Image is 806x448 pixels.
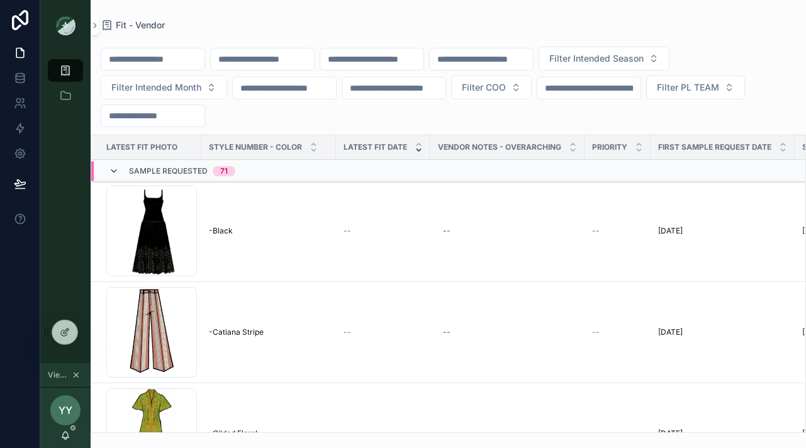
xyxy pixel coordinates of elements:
button: Select Button [101,76,227,99]
span: -Catiana Stripe [209,327,264,337]
div: -- [443,327,451,337]
span: -- [592,428,600,439]
span: Viewing as Yu [48,370,69,380]
a: -- [344,428,423,439]
div: -- [443,226,451,236]
span: Filter Intended Season [549,52,644,65]
span: -- [344,428,351,439]
a: -Gilded Floral [209,428,328,439]
a: -- [592,327,643,337]
span: [DATE] [658,327,683,337]
a: -- [438,322,577,342]
span: -- [592,327,600,337]
a: -Black [209,226,328,236]
span: -Black [209,226,233,236]
img: App logo [55,15,76,35]
span: -- [592,226,600,236]
a: -- [592,428,643,439]
div: 71 [220,166,228,176]
a: [DATE] [658,327,787,337]
span: -- [344,226,351,236]
span: YY [59,403,72,418]
span: Filter Intended Month [111,81,201,94]
span: Fit - Vendor [116,19,165,31]
a: -- [438,423,577,444]
span: Latest Fit Photo [106,142,177,152]
a: -Catiana Stripe [209,327,328,337]
span: FIRST SAMPLE REQUEST DATE [658,142,771,152]
span: -Gilded Floral [209,428,257,439]
span: -- [344,327,351,337]
a: -- [344,226,423,236]
a: Fit - Vendor [101,19,165,31]
span: Vendor Notes - Overarching [438,142,561,152]
span: [DATE] [658,226,683,236]
a: [DATE] [658,428,787,439]
a: -- [438,221,577,241]
button: Select Button [539,47,669,70]
div: scrollable content [40,50,91,123]
span: Filter COO [462,81,506,94]
span: Sample Requested [129,166,208,176]
span: [DATE] [658,428,683,439]
span: Style Number - Color [209,142,302,152]
a: [DATE] [658,226,787,236]
div: -- [443,428,451,439]
button: Select Button [646,76,745,99]
span: Latest Fit Date [344,142,407,152]
a: -- [344,327,423,337]
button: Select Button [451,76,532,99]
a: -- [592,226,643,236]
span: PRIORITY [592,142,627,152]
span: Filter PL TEAM [657,81,719,94]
